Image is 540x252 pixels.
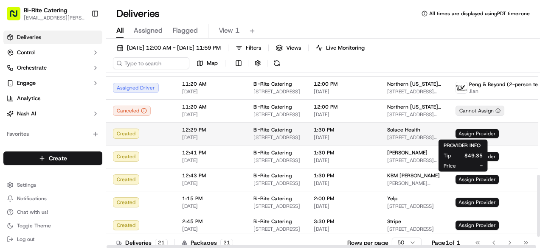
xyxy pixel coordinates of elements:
[314,111,374,118] span: [DATE]
[113,57,189,69] input: Type to search
[17,64,47,72] span: Orchestrate
[17,155,24,162] img: 1736555255976-a54dd68f-1ca7-489b-9aae-adbdc363a1c4
[26,154,69,161] span: [PERSON_NAME]
[272,42,305,54] button: Views
[182,111,240,118] span: [DATE]
[387,157,442,164] span: [STREET_ADDRESS][PERSON_NAME]
[84,189,103,196] span: Pylon
[456,82,467,93] img: profile_peng_cartwheel.jpg
[116,7,160,20] h1: Deliveries
[387,149,427,156] span: [PERSON_NAME]
[253,195,292,202] span: Bi-Rite Catering
[17,195,47,202] span: Notifications
[387,134,442,141] span: [STREET_ADDRESS][PERSON_NAME]
[38,81,139,90] div: Start new chat
[387,88,442,95] span: [STREET_ADDRESS][PERSON_NAME]
[444,142,481,149] span: PROVIDER INFO
[429,10,530,17] span: All times are displayed using PDT timezone
[456,106,504,116] button: Cannot Assign
[470,162,483,169] span: -
[182,226,240,232] span: [DATE]
[8,8,25,25] img: Nash
[456,221,499,230] span: Assign Provider
[3,107,102,120] button: Nash AI
[253,172,292,179] span: Bi-Rite Catering
[219,25,239,36] span: View 1
[116,238,168,247] div: Deliveries
[432,238,460,247] div: Page 1 of 1
[182,180,240,187] span: [DATE]
[271,57,283,69] button: Refresh
[60,189,103,196] a: Powered byPylon
[253,149,292,156] span: Bi-Rite Catering
[144,84,155,94] button: Start new chat
[314,149,374,156] span: 1:30 PM
[113,42,225,54] button: [DATE] 12:00 AM - [DATE] 11:59 PM
[3,151,102,165] button: Create
[182,238,233,247] div: Packages
[387,111,442,118] span: [STREET_ADDRESS][PERSON_NAME]
[182,203,240,210] span: [DATE]
[17,79,36,87] span: Engage
[3,220,102,232] button: Toggle Theme
[220,239,233,246] div: 21
[253,157,300,164] span: [STREET_ADDRESS]
[182,218,240,225] span: 2:45 PM
[314,157,374,164] span: [DATE]
[38,90,117,96] div: We're available if you need us!
[387,203,442,210] span: [STREET_ADDRESS]
[253,81,292,87] span: Bi-Rite Catering
[17,110,36,118] span: Nash AI
[326,44,365,52] span: Live Monitoring
[182,149,240,156] span: 12:41 PM
[3,3,88,24] button: Bi-Rite Catering[EMAIL_ADDRESS][PERSON_NAME][DOMAIN_NAME]
[444,152,451,159] span: Tip
[70,132,73,138] span: •
[26,132,69,138] span: [PERSON_NAME]
[182,88,240,95] span: [DATE]
[314,104,374,110] span: 12:00 PM
[155,239,168,246] div: 21
[24,6,67,14] button: Bi-Rite Catering
[3,31,102,44] a: Deliveries
[113,106,151,116] div: Canceled
[3,46,102,59] button: Control
[3,179,102,191] button: Settings
[3,92,102,105] a: Analytics
[387,180,442,187] span: [PERSON_NAME][GEOGRAPHIC_DATA], [STREET_ADDRESS][PERSON_NAME]
[17,95,40,102] span: Analytics
[3,76,102,90] button: Engage
[387,226,442,232] span: [STREET_ADDRESS]
[17,236,34,243] span: Log out
[387,81,442,87] span: Northern [US_STATE] Cytometry Group
[207,59,218,67] span: Map
[75,132,93,138] span: [DATE]
[314,218,374,225] span: 3:30 PM
[387,218,401,225] span: Stripe
[387,195,397,202] span: Yelp
[134,25,163,36] span: Assigned
[456,175,499,184] span: Assign Provider
[387,104,442,110] span: Northern [US_STATE] Cytometry Group
[193,57,222,69] button: Map
[8,123,22,137] img: Zach Benton
[8,146,22,160] img: Joseph V.
[387,126,420,133] span: Solace Health
[232,42,265,54] button: Filters
[347,238,388,247] p: Rows per page
[17,209,48,216] span: Chat with us!
[314,226,374,232] span: [DATE]
[444,162,456,169] span: Price
[456,129,499,138] span: Assign Provider
[24,14,84,21] button: [EMAIL_ADDRESS][PERSON_NAME][DOMAIN_NAME]
[22,55,153,64] input: Got a question? Start typing here...
[253,134,300,141] span: [STREET_ADDRESS]
[17,34,41,41] span: Deliveries
[314,81,374,87] span: 12:00 PM
[253,203,300,210] span: [STREET_ADDRESS]
[286,44,301,52] span: Views
[127,44,221,52] span: [DATE] 12:00 AM - [DATE] 11:59 PM
[314,172,374,179] span: 1:30 PM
